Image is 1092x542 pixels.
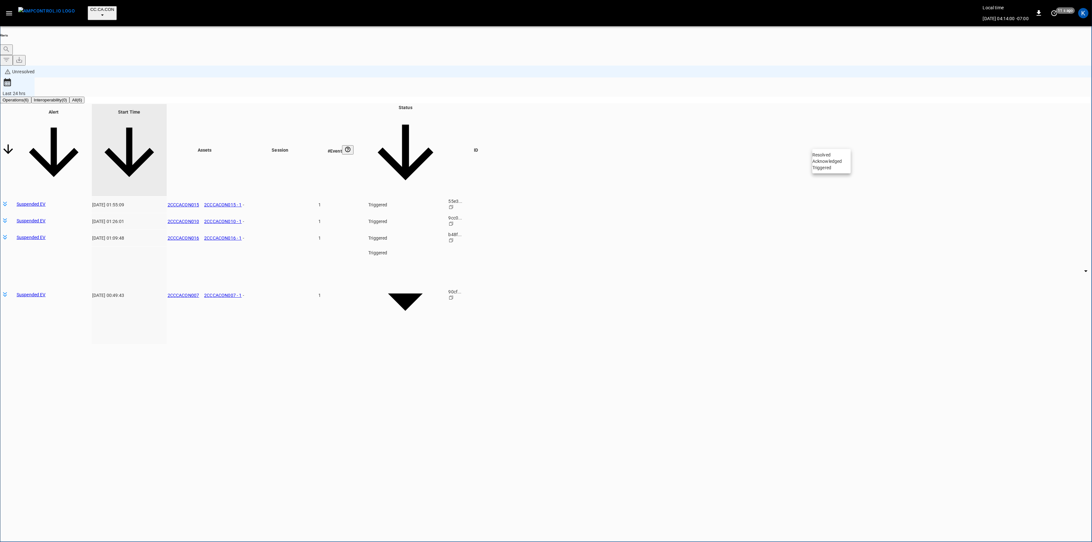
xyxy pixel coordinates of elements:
[364,199,462,211] div: Triggered
[92,197,167,213] td: [DATE] 01:55:09
[243,197,318,213] td: -
[364,247,462,259] div: Triggered
[812,158,851,164] li: Acknowledged
[3,90,35,97] div: Last 24 hrs
[17,109,91,190] span: Alert
[168,202,199,207] a: 2CCCACON015
[168,235,199,241] a: 2CCCACON016
[17,218,91,224] a: Suspended EV
[812,152,851,158] li: Resolved
[983,4,1029,11] p: Local time
[92,213,167,229] td: [DATE] 01:26:01
[92,109,166,190] span: Start Time
[17,291,91,298] a: Suspended EV
[243,104,318,196] th: Session
[983,15,1029,22] p: [DATE] 04:14:00 -07:00
[204,293,242,298] a: 2CCCACON007 - 1
[812,164,851,171] li: Triggered
[92,230,167,246] td: [DATE] 01:09:48
[243,247,318,344] td: -
[23,98,28,102] span: ( 6 )
[3,98,23,102] span: Operations
[204,219,242,224] a: 2CCCACON010 - 1
[77,98,82,102] span: ( 6 )
[364,105,447,195] span: Status
[449,221,504,228] div: copy
[448,104,504,196] th: ID
[449,204,504,211] div: copy
[243,213,318,229] td: -
[90,7,114,12] span: CC.CA.CON
[17,201,91,207] a: Suspended EV
[167,104,242,196] th: Assets
[72,98,77,102] span: All
[243,230,318,246] td: -
[34,98,62,102] span: Interoperability
[18,7,75,15] img: ampcontrol.io logo
[449,215,504,221] div: 9cc0...
[342,145,354,155] button: An event is a single occurrence of an issue. An alert groups related events for the same asset, m...
[449,238,504,244] div: copy
[62,98,67,102] span: ( 0 )
[204,235,242,241] a: 2CCCACON016 - 1
[318,197,363,213] td: 1
[1049,8,1059,18] button: set refresh interval
[449,231,504,238] div: b48f...
[168,293,199,298] a: 2CCCACON007
[449,198,504,204] div: 55e3...
[17,234,91,241] a: Suspended EV
[318,145,363,155] div: #Event
[318,213,363,229] td: 1
[16,5,77,21] button: menu
[204,202,242,207] a: 2CCCACON015 - 1
[318,230,363,246] td: 1
[364,215,462,227] div: Triggered
[92,247,167,344] td: [DATE] 00:49:43
[1078,8,1088,18] div: profile-icon
[449,289,504,295] div: 90cf...
[449,295,504,302] div: copy
[1056,7,1075,14] span: 11 s ago
[318,247,363,344] td: 1
[168,219,199,224] a: 2CCCACON010
[364,232,462,244] div: Triggered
